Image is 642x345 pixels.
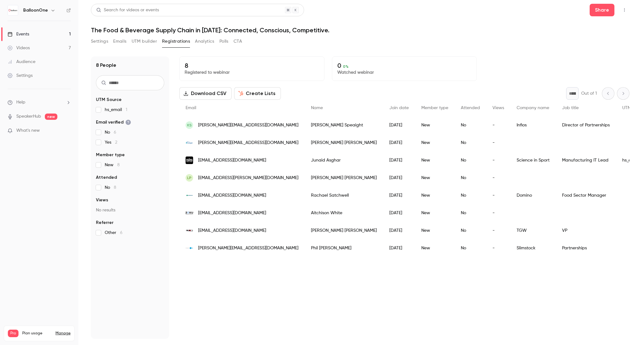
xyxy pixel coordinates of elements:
section: facet-groups [96,97,164,236]
li: help-dropdown-opener [8,99,71,106]
span: 2 [115,140,117,145]
p: Out of 1 [581,90,597,97]
img: slimstock.com [186,246,193,250]
span: Attended [461,106,480,110]
span: No [105,184,116,191]
p: 8 [185,62,319,69]
span: 0 % [343,64,349,69]
div: - [486,187,510,204]
div: Manufacturing IT Lead [556,151,616,169]
div: Audience [8,59,35,65]
span: Member type [421,106,448,110]
span: What's new [16,127,40,134]
button: Settings [91,36,108,46]
div: New [415,222,455,239]
div: Food Sector Manager [556,187,616,204]
div: - [486,239,510,257]
div: [PERSON_NAME] Speaight [305,116,383,134]
p: Watched webinar [337,69,472,76]
p: No results [96,207,164,213]
button: Create Lists [234,87,281,100]
span: Pro [8,330,18,337]
span: new [45,114,57,120]
div: Slimstock [510,239,556,257]
span: Job title [562,106,579,110]
div: Rachael Satchwell [305,187,383,204]
span: 8 [114,185,116,190]
img: zokusuite.com [186,209,193,217]
span: Plan usage [22,331,52,336]
span: [PERSON_NAME][EMAIL_ADDRESS][DOMAIN_NAME] [198,140,298,146]
div: Phil [PERSON_NAME] [305,239,383,257]
div: TGW [510,222,556,239]
h1: The Food & Beverage Supply Chain in [DATE]: Connected, Conscious, Competitive. [91,26,629,34]
div: New [415,134,455,151]
div: New [415,151,455,169]
button: Share [590,4,614,16]
span: [EMAIL_ADDRESS][DOMAIN_NAME] [198,157,266,164]
div: No [455,187,486,204]
p: Registered to webinar [185,69,319,76]
div: New [415,204,455,222]
button: Polls [219,36,229,46]
span: [EMAIL_ADDRESS][DOMAIN_NAME] [198,192,266,199]
div: Settings [8,72,33,79]
div: [DATE] [383,116,415,134]
div: New [415,116,455,134]
div: Domino [510,187,556,204]
span: Yes [105,139,117,146]
span: Name [311,106,323,110]
div: Events [8,31,29,37]
span: Join date [389,106,409,110]
div: - [486,151,510,169]
span: [EMAIL_ADDRESS][PERSON_NAME][DOMAIN_NAME] [198,175,298,181]
span: hs_email [105,107,127,113]
img: BalloonOne [8,5,18,15]
span: Company name [517,106,549,110]
span: Email verified [96,119,131,125]
div: Junaid Asghar [305,151,383,169]
div: No [455,151,486,169]
button: Analytics [195,36,214,46]
img: valogix.com [186,139,193,146]
div: [DATE] [383,187,415,204]
img: domino-uk.com [186,192,193,199]
div: - [486,204,510,222]
div: [DATE] [383,169,415,187]
div: [PERSON_NAME] [PERSON_NAME] [305,134,383,151]
div: - [486,116,510,134]
div: No [455,239,486,257]
div: Partnerships [556,239,616,257]
span: 6 [114,130,116,135]
span: [PERSON_NAME][EMAIL_ADDRESS][DOMAIN_NAME] [198,245,298,252]
div: Science in Sport [510,151,556,169]
div: [DATE] [383,134,415,151]
div: - [486,169,510,187]
div: [DATE] [383,222,415,239]
div: No [455,169,486,187]
button: Download CSV [179,87,232,100]
div: [DATE] [383,204,415,222]
div: Videos [8,45,30,51]
div: [DATE] [383,239,415,257]
div: No [455,116,486,134]
div: - [486,134,510,151]
div: No [455,222,486,239]
span: Member type [96,152,125,158]
span: Referrer [96,220,113,226]
span: No [105,129,116,135]
div: Director of Partnerships [556,116,616,134]
img: scienceinsport.com [186,157,193,164]
div: Infios [510,116,556,134]
div: VP [556,222,616,239]
div: - [486,222,510,239]
p: 0 [337,62,472,69]
div: [DATE] [383,151,415,169]
button: Emails [113,36,126,46]
span: 8 [117,163,120,167]
span: Views [492,106,504,110]
a: Manage [55,331,71,336]
div: [PERSON_NAME] [PERSON_NAME] [305,169,383,187]
div: New [415,187,455,204]
span: New [105,162,120,168]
